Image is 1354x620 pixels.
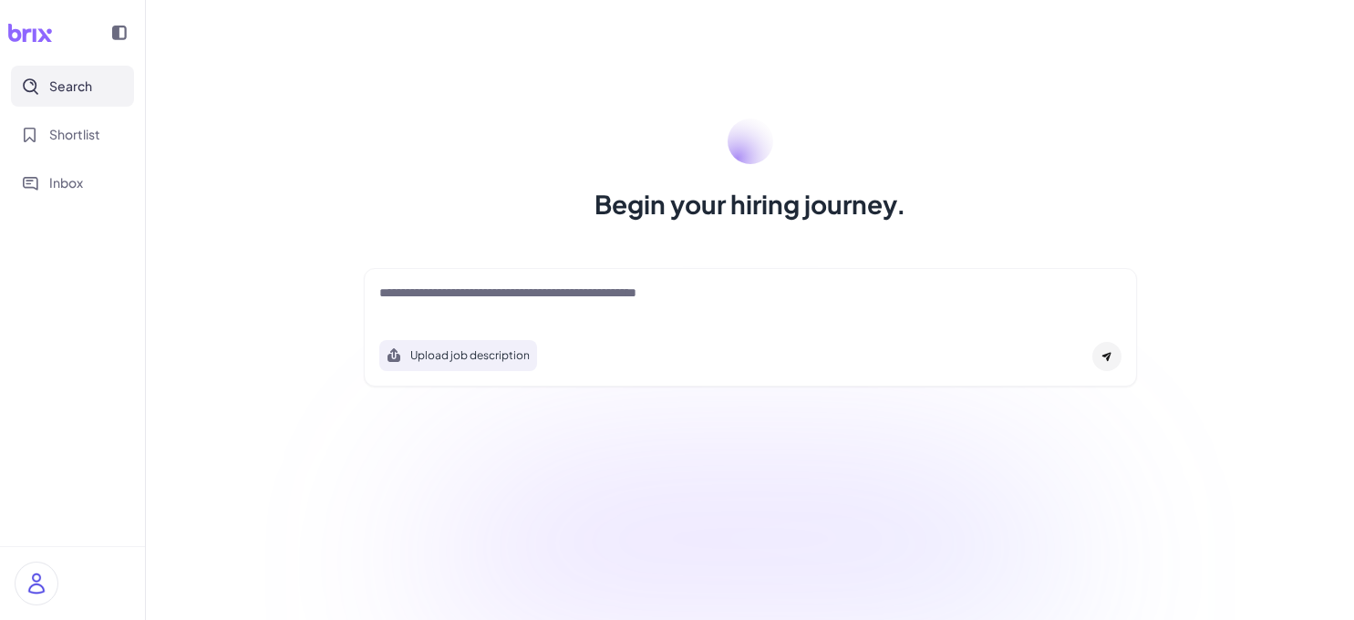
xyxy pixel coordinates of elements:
button: Search using job description [379,340,537,371]
h1: Begin your hiring journey. [594,186,906,222]
img: user_logo.png [16,563,57,604]
span: Shortlist [49,125,100,144]
span: Inbox [49,173,83,192]
span: Search [49,77,92,96]
button: Shortlist [11,114,134,155]
button: Inbox [11,162,134,203]
button: Search [11,66,134,107]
